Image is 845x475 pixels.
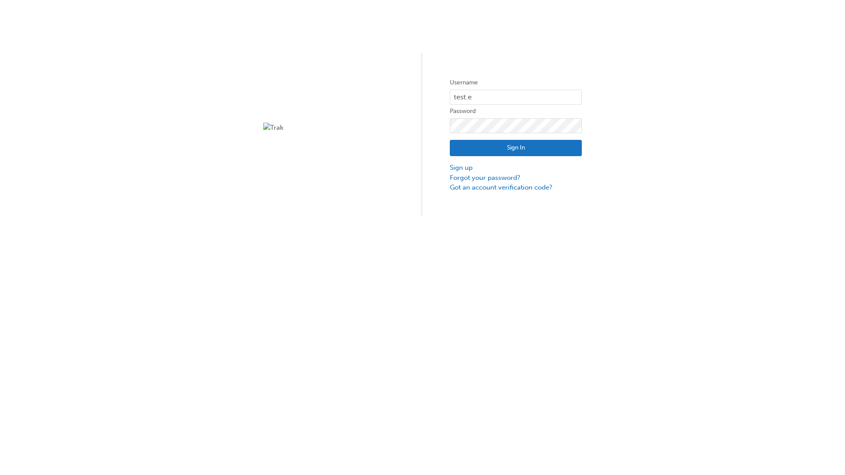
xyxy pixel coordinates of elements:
[450,90,582,105] input: Username
[450,106,582,117] label: Password
[450,77,582,88] label: Username
[450,173,582,183] a: Forgot your password?
[450,183,582,193] a: Got an account verification code?
[263,123,395,133] img: Trak
[450,140,582,157] button: Sign In
[450,163,582,173] a: Sign up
